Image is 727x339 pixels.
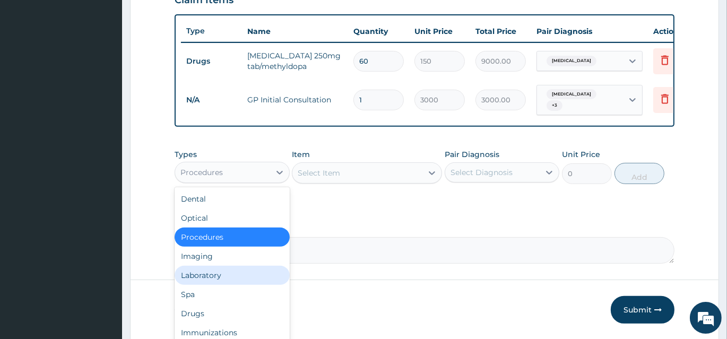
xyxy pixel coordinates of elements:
div: Chat with us now [55,59,178,73]
div: Laboratory [175,266,290,285]
div: Drugs [175,304,290,323]
span: [MEDICAL_DATA] [547,56,596,66]
div: Procedures [180,167,223,178]
textarea: Type your message and hit 'Enter' [5,226,202,263]
div: Spa [175,285,290,304]
div: Imaging [175,247,290,266]
th: Pair Diagnosis [531,21,648,42]
button: Add [615,163,664,184]
div: Select Diagnosis [451,167,513,178]
button: Submit [611,296,674,324]
label: Comment [175,222,674,231]
div: Minimize live chat window [174,5,200,31]
div: Procedures [175,228,290,247]
label: Types [175,150,197,159]
th: Quantity [348,21,409,42]
div: Optical [175,208,290,228]
td: Drugs [181,51,242,71]
th: Type [181,21,242,41]
span: + 3 [547,100,562,111]
td: N/A [181,90,242,110]
span: [MEDICAL_DATA] [547,89,596,100]
th: Actions [648,21,701,42]
th: Name [242,21,348,42]
th: Unit Price [409,21,470,42]
div: Select Item [298,168,340,178]
label: Unit Price [562,149,600,160]
label: Item [292,149,310,160]
span: We're online! [62,102,146,209]
td: GP Initial Consultation [242,89,348,110]
img: d_794563401_company_1708531726252_794563401 [20,53,43,80]
div: Dental [175,189,290,208]
th: Total Price [470,21,531,42]
td: [MEDICAL_DATA] 250mg tab/methyldopa [242,45,348,77]
label: Pair Diagnosis [445,149,499,160]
